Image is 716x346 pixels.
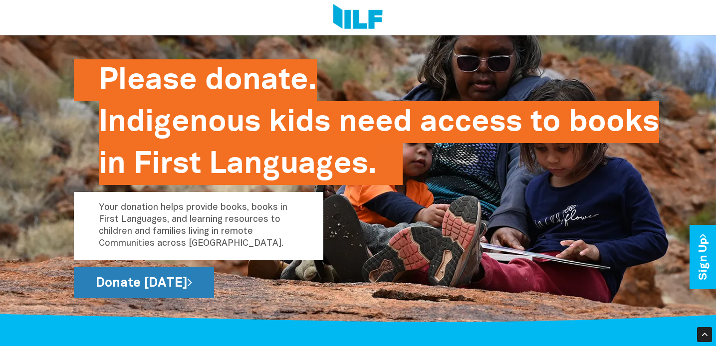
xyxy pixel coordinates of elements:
h2: Please donate. Indigenous kids need access to books in First Languages. [99,59,659,185]
a: Donate [DATE] [74,267,214,298]
img: Logo [333,4,383,31]
div: Scroll Back to Top [697,327,712,342]
p: Your donation helps provide books, books in First Languages, and learning resources to children a... [74,192,323,260]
